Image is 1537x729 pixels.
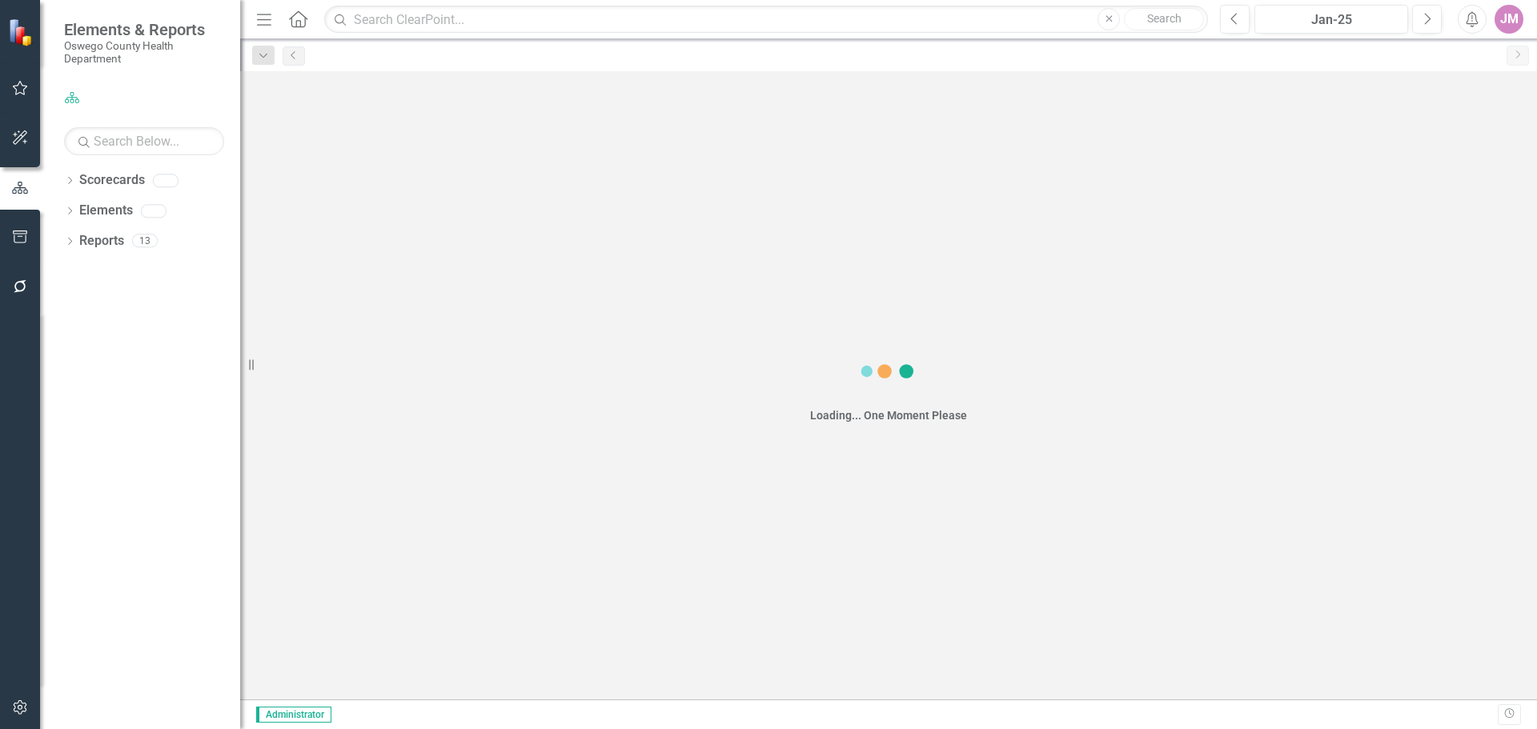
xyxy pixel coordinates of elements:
span: Elements & Reports [64,20,224,39]
button: JM [1495,5,1523,34]
a: Elements [79,202,133,220]
button: Search [1124,8,1204,30]
button: Jan-25 [1254,5,1408,34]
span: Administrator [256,707,331,723]
a: Scorecards [79,171,145,190]
a: Reports [79,232,124,250]
span: Search [1147,12,1182,25]
input: Search ClearPoint... [324,6,1208,34]
div: Jan-25 [1260,10,1403,30]
small: Oswego County Health Department [64,39,224,66]
div: 13 [132,234,158,248]
img: ClearPoint Strategy [8,18,36,46]
div: Loading... One Moment Please [810,407,967,423]
input: Search Below... [64,127,224,155]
